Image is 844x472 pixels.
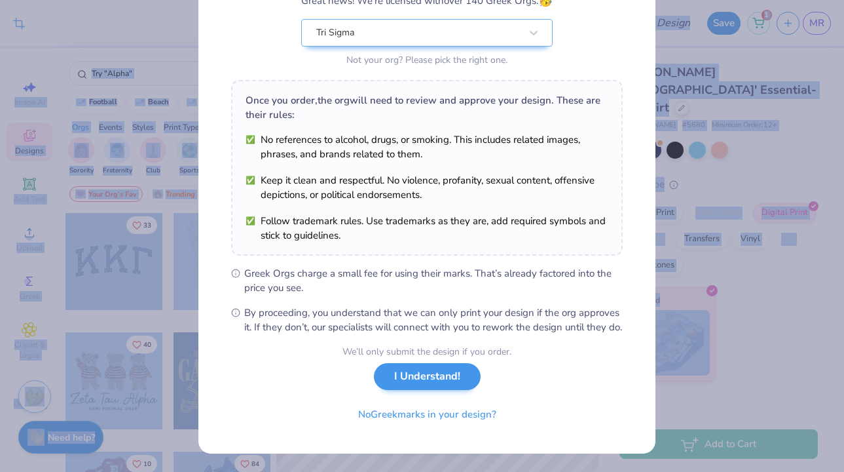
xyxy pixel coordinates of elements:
[244,305,623,334] span: By proceeding, you understand that we can only print your design if the org approves it. If they ...
[246,214,608,243] li: Follow trademark rules. Use trademarks as they are, add required symbols and stick to guidelines.
[347,401,507,428] button: NoGreekmarks in your design?
[246,132,608,161] li: No references to alcohol, drugs, or smoking. This includes related images, phrases, and brands re...
[374,363,481,390] button: I Understand!
[244,266,623,295] span: Greek Orgs charge a small fee for using their marks. That’s already factored into the price you see.
[246,93,608,122] div: Once you order, the org will need to review and approve your design. These are their rules:
[246,173,608,202] li: Keep it clean and respectful. No violence, profanity, sexual content, offensive depictions, or po...
[342,345,511,359] div: We’ll only submit the design if you order.
[301,53,553,67] div: Not your org? Please pick the right one.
